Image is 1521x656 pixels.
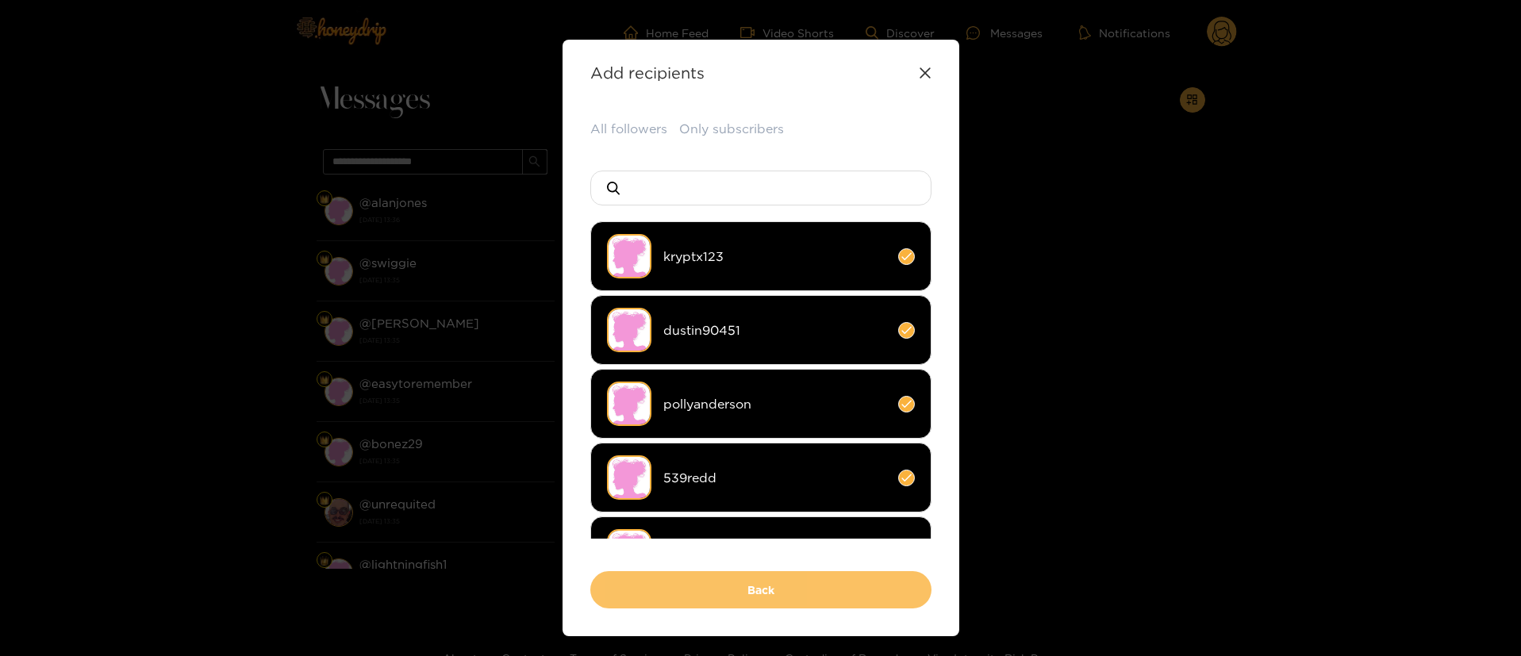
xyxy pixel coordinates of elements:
[679,120,784,138] button: Only subscribers
[607,455,651,500] img: no-avatar.png
[590,63,705,82] strong: Add recipients
[663,395,886,413] span: pollyanderson
[663,321,886,340] span: dustin90451
[607,234,651,278] img: no-avatar.png
[607,308,651,352] img: no-avatar.png
[607,382,651,426] img: no-avatar.png
[607,529,651,574] img: no-avatar.png
[590,571,931,608] button: Back
[663,247,886,266] span: kryptx123
[590,120,667,138] button: All followers
[663,469,886,487] span: 539redd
